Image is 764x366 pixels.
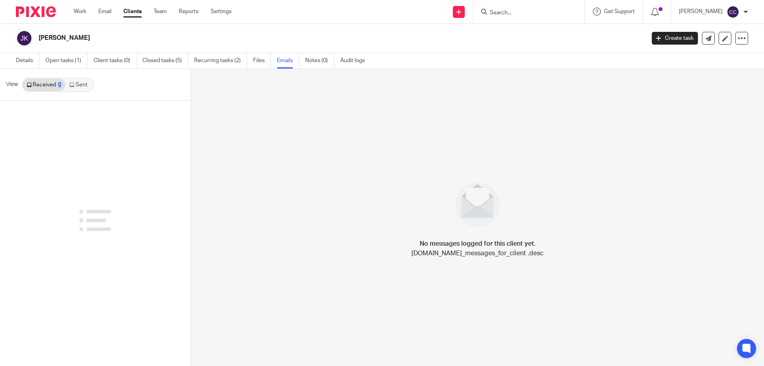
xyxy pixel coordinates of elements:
img: Pixie [16,6,56,17]
h4: No messages logged for this client yet. [420,239,536,249]
a: Create task [652,32,698,45]
a: Closed tasks (5) [142,53,188,69]
img: svg%3E [16,30,33,47]
div: 0 [58,82,61,88]
a: Received0 [23,78,65,91]
a: Team [154,8,167,16]
a: Clients [123,8,142,16]
h2: [PERSON_NAME] [39,34,520,42]
a: Recurring tasks (2) [194,53,247,69]
a: Notes (0) [305,53,334,69]
a: Audit logs [340,53,371,69]
a: Sent [65,78,93,91]
a: Settings [210,8,232,16]
img: svg%3E [727,6,739,18]
span: Get Support [604,9,635,14]
a: Client tasks (0) [94,53,136,69]
img: image [450,177,505,233]
p: [PERSON_NAME] [679,8,723,16]
p: [DOMAIN_NAME]_messages_for_client .desc [411,249,544,258]
a: Email [98,8,111,16]
input: Search [489,10,561,17]
a: Files [253,53,271,69]
span: View [6,80,18,89]
a: Work [74,8,86,16]
a: Details [16,53,39,69]
a: Reports [179,8,199,16]
a: Open tasks (1) [45,53,88,69]
a: Emails [277,53,299,69]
